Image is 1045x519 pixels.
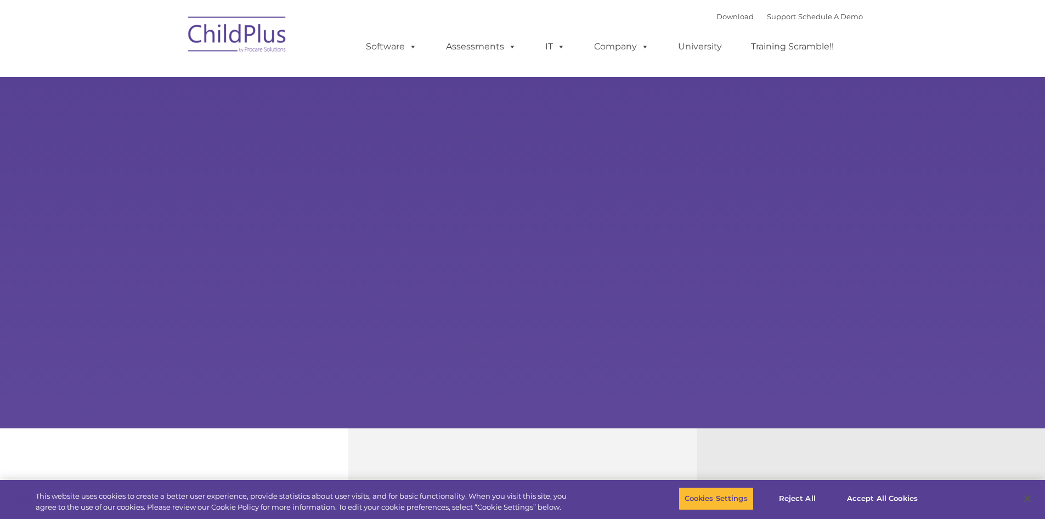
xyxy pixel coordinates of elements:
a: Software [355,36,428,58]
img: ChildPlus by Procare Solutions [183,9,292,64]
font: | [716,12,863,21]
button: Accept All Cookies [841,487,924,510]
div: This website uses cookies to create a better user experience, provide statistics about user visit... [36,491,575,512]
a: University [667,36,733,58]
a: Support [767,12,796,21]
a: Company [583,36,660,58]
button: Cookies Settings [679,487,754,510]
a: IT [534,36,576,58]
a: Assessments [435,36,527,58]
a: Download [716,12,754,21]
a: Training Scramble!! [740,36,845,58]
a: Schedule A Demo [798,12,863,21]
button: Reject All [763,487,832,510]
button: Close [1015,487,1040,511]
